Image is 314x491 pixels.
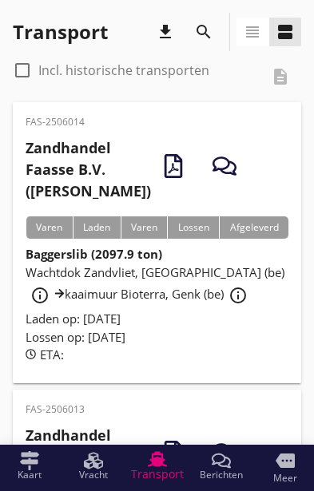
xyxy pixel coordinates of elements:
span: ETA: [40,346,64,362]
h2: ([PERSON_NAME]) [26,425,151,489]
div: Varen [26,216,73,239]
i: info_outline [30,286,50,305]
a: Transport [125,445,189,488]
h2: ([PERSON_NAME]) [26,137,151,202]
i: search [194,22,213,42]
i: view_headline [243,22,262,42]
div: Afgeleverd [219,216,288,239]
span: Wachtdok Zandvliet, [GEOGRAPHIC_DATA] (be) kaaimuur Bioterra, Genk (be) [26,264,284,303]
div: Lossen [167,216,219,239]
span: Lossen op: [DATE] [26,329,125,345]
strong: Zandhandel Faasse B.V. [26,426,111,466]
span: Transport [131,469,184,480]
p: FAS-2506013 [26,402,151,417]
div: Laden [73,216,121,239]
span: Vracht [79,470,108,480]
strong: Baggerslib (2097.9 ton) [26,246,162,262]
div: Varen [121,216,168,239]
a: FAS-2506014Zandhandel Faasse B.V.([PERSON_NAME])VarenLadenVarenLossenAfgeleverdBaggerslib (2097.9... [13,102,301,383]
i: download [156,22,175,42]
div: Transport [13,19,108,45]
p: FAS-2506014 [26,115,151,129]
span: Kaart [18,470,42,480]
i: more [276,451,295,470]
span: Laden op: [DATE] [26,311,121,327]
label: Incl. historische transporten [38,62,209,78]
strong: Zandhandel Faasse B.V. [26,138,111,179]
i: view_agenda [276,22,295,42]
span: Berichten [200,470,243,480]
span: Meer [273,473,297,483]
a: Berichten [189,445,253,488]
i: info_outline [229,286,248,305]
a: Vracht [62,445,125,488]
